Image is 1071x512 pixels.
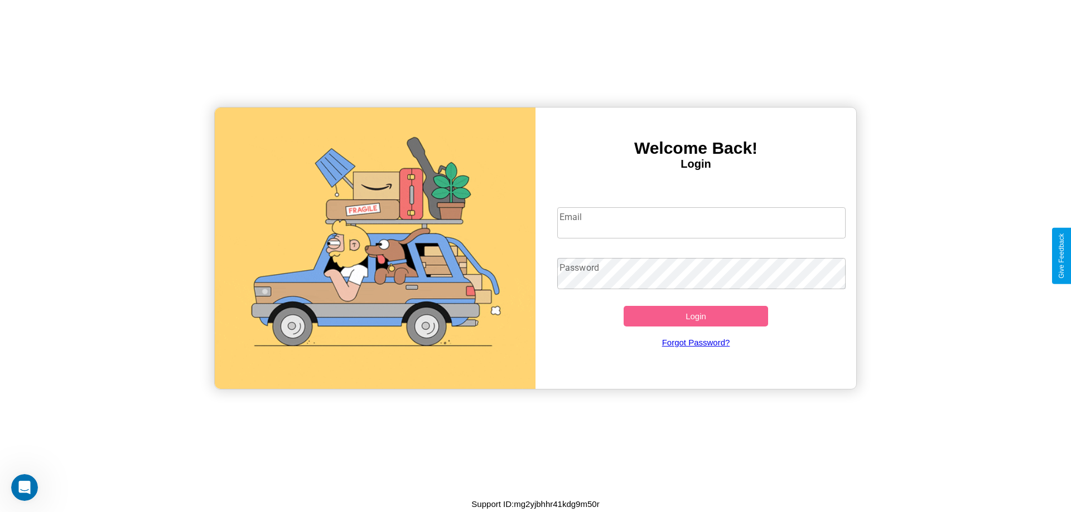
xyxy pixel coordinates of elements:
[535,158,856,170] h4: Login
[552,326,841,358] a: Forgot Password?
[11,474,38,501] iframe: Intercom live chat
[535,139,856,158] h3: Welcome Back!
[1058,233,1065,279] div: Give Feedback
[215,108,535,389] img: gif
[624,306,768,326] button: Login
[471,496,599,511] p: Support ID: mg2yjbhhr41kdg9m50r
